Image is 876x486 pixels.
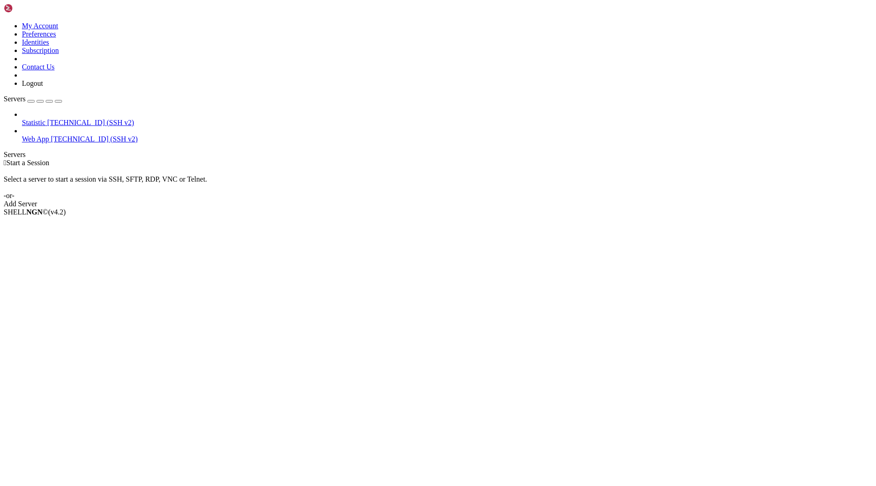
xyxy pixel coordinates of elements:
[22,135,49,143] span: Web App
[4,208,66,216] span: SHELL ©
[22,30,56,38] a: Preferences
[48,208,66,216] span: 4.2.0
[22,119,46,126] span: Statistic
[47,119,134,126] span: [TECHNICAL_ID] (SSH v2)
[4,167,872,200] div: Select a server to start a session via SSH, SFTP, RDP, VNC or Telnet. -or-
[4,151,872,159] div: Servers
[4,4,56,13] img: Shellngn
[22,135,872,143] a: Web App [TECHNICAL_ID] (SSH v2)
[22,47,59,54] a: Subscription
[22,79,43,87] a: Logout
[4,95,62,103] a: Servers
[22,38,49,46] a: Identities
[22,110,872,127] li: Statistic [TECHNICAL_ID] (SSH v2)
[4,200,872,208] div: Add Server
[22,119,872,127] a: Statistic [TECHNICAL_ID] (SSH v2)
[6,159,49,167] span: Start a Session
[22,127,872,143] li: Web App [TECHNICAL_ID] (SSH v2)
[22,22,58,30] a: My Account
[4,159,6,167] span: 
[4,95,26,103] span: Servers
[22,63,55,71] a: Contact Us
[51,135,138,143] span: [TECHNICAL_ID] (SSH v2)
[26,208,43,216] b: NGN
